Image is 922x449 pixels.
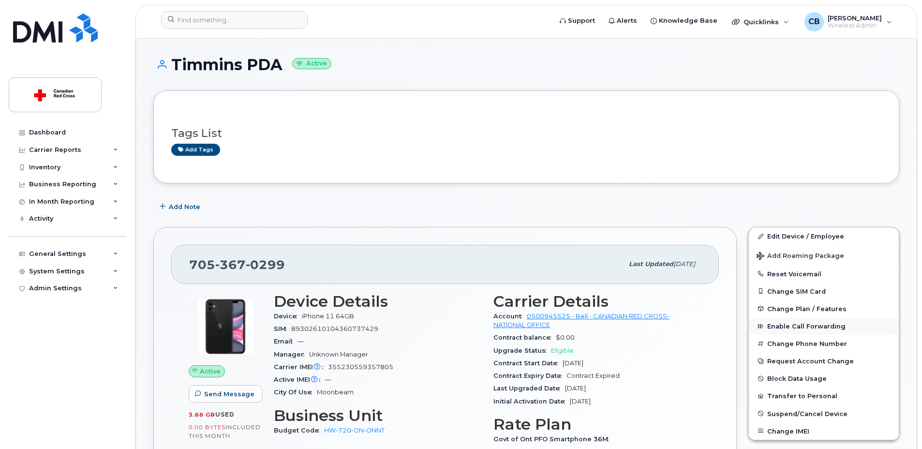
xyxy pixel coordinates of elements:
span: $0.00 [556,334,575,341]
span: Send Message [204,389,254,399]
button: Change IMEI [749,422,899,440]
span: Eligible [551,347,574,354]
a: Add tags [171,144,220,156]
h3: Business Unit [274,407,482,424]
span: included this month [189,423,261,439]
span: iPhone 11 64GB [302,313,354,320]
span: Suspend/Cancel Device [767,410,848,417]
span: Active IMEI [274,376,325,383]
span: Enable Call Forwarding [767,323,846,330]
h3: Tags List [171,127,881,139]
span: — [297,338,304,345]
span: Add Roaming Package [757,252,844,261]
span: 89302610104360737429 [291,325,378,332]
h3: Carrier Details [493,293,701,310]
span: 0.00 Bytes [189,424,225,431]
button: Send Message [189,385,263,403]
span: Active [200,367,221,376]
a: 0500945525 - Bell - CANADIAN RED CROSS- NATIONAL OFFICE [493,313,669,329]
button: Suspend/Cancel Device [749,405,899,422]
button: Reset Voicemail [749,265,899,283]
span: Budget Code [274,427,324,434]
span: Email [274,338,297,345]
span: [DATE] [563,359,583,367]
span: [DATE] [570,398,591,405]
span: Contract Start Date [493,359,563,367]
span: Contract balance [493,334,556,341]
span: Contract Expiry Date [493,372,566,379]
span: — [325,376,331,383]
button: Enable Call Forwarding [749,317,899,335]
span: Add Note [169,202,200,211]
span: 0299 [246,257,285,272]
span: City Of Use [274,389,317,396]
span: [DATE] [565,385,586,392]
span: 705 [189,257,285,272]
button: Transfer to Personal [749,387,899,404]
h3: Rate Plan [493,416,701,433]
span: Govt of Ont PFO Smartphone 36M [493,435,613,443]
span: Contract Expired [566,372,620,379]
h1: Timmins PDA [153,56,899,73]
span: Last Upgraded Date [493,385,565,392]
button: Change SIM Card [749,283,899,300]
span: SIM [274,325,291,332]
span: 367 [215,257,246,272]
img: iPhone_11.jpg [196,298,254,356]
span: Carrier IMEI [274,363,328,371]
span: Initial Activation Date [493,398,570,405]
button: Block Data Usage [749,370,899,387]
span: used [215,411,235,418]
small: Active [292,58,331,69]
span: Last updated [629,260,673,268]
span: [DATE] [673,260,695,268]
button: Add Note [153,198,208,215]
span: Unknown Manager [309,351,368,358]
span: 355230559357805 [328,363,393,371]
a: Edit Device / Employee [749,227,899,245]
button: Request Account Change [749,352,899,370]
button: Change Phone Number [749,335,899,352]
span: Moonbeam [317,389,354,396]
h3: Device Details [274,293,482,310]
button: Change Plan / Features [749,300,899,317]
span: Manager [274,351,309,358]
a: HW-720-ON-ONNT [324,427,385,434]
span: Device [274,313,302,320]
button: Add Roaming Package [749,245,899,265]
span: Account [493,313,527,320]
span: 3.68 GB [189,411,215,418]
span: Change Plan / Features [767,305,847,312]
span: Upgrade Status [493,347,551,354]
